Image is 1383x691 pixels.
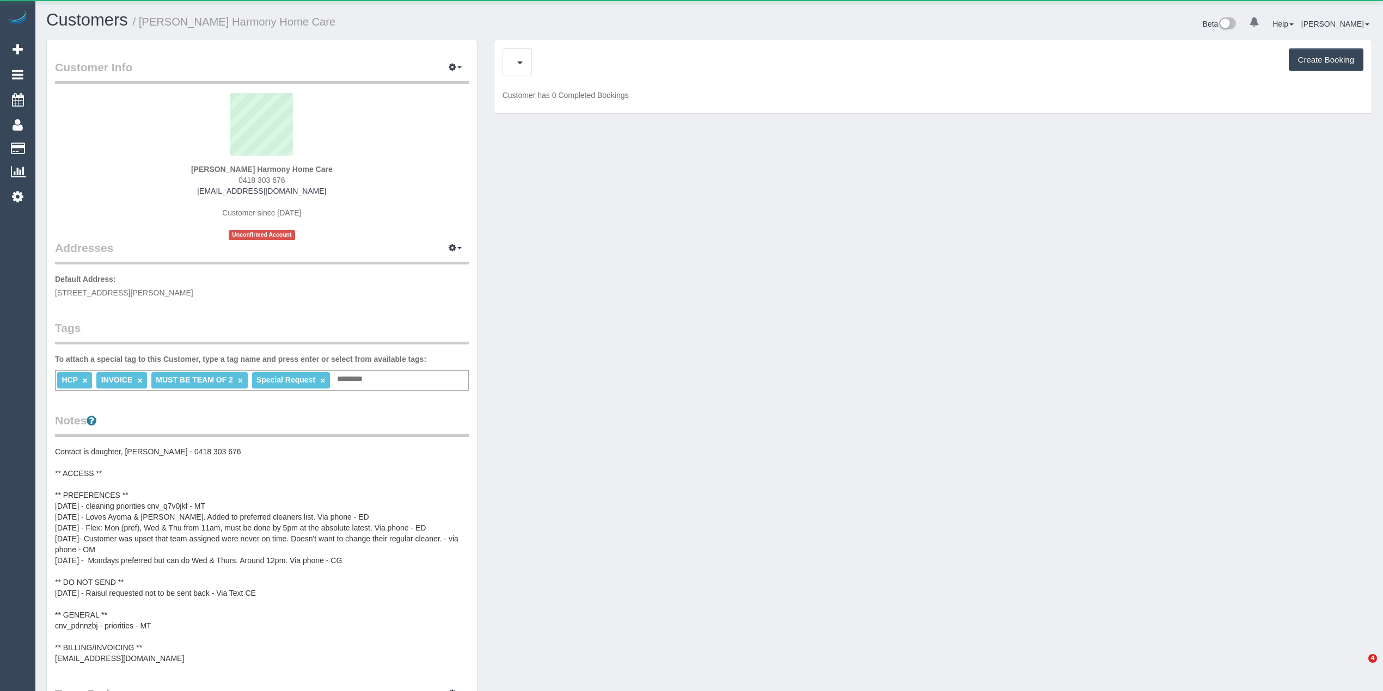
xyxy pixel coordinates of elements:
[320,376,325,385] a: ×
[137,376,142,385] a: ×
[191,165,333,174] strong: [PERSON_NAME] Harmony Home Care
[222,208,301,217] span: Customer since [DATE]
[503,90,1363,101] p: Customer has 0 Completed Bookings
[133,16,336,28] small: / [PERSON_NAME] Harmony Home Care
[55,59,469,84] legend: Customer Info
[1368,654,1377,663] span: 4
[62,375,77,384] span: HCP
[1289,48,1363,71] button: Create Booking
[55,274,116,285] label: Default Address:
[55,320,469,344] legend: Tags
[55,446,469,664] pre: Contact is daughter, [PERSON_NAME] - 0418 303 676 ** ACCESS ** ** PREFERENCES ** [DATE] - cleanin...
[101,375,133,384] span: INVOICE
[238,376,243,385] a: ×
[1301,20,1369,28] a: [PERSON_NAME]
[256,375,315,384] span: Special Request
[7,11,28,26] img: Automaid Logo
[156,375,233,384] span: MUST BE TEAM OF 2
[55,288,193,297] span: [STREET_ADDRESS][PERSON_NAME]
[197,187,326,195] a: [EMAIL_ADDRESS][DOMAIN_NAME]
[46,10,128,29] a: Customers
[1272,20,1294,28] a: Help
[238,176,285,184] span: 0418 303 676
[1203,20,1237,28] a: Beta
[55,354,426,365] label: To attach a special tag to this Customer, type a tag name and press enter or select from availabl...
[229,230,295,239] span: Unconfirmed Account
[55,412,469,437] legend: Notes
[1346,654,1372,680] iframe: Intercom live chat
[83,376,88,385] a: ×
[1218,17,1236,32] img: New interface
